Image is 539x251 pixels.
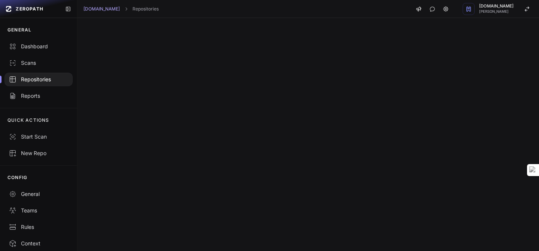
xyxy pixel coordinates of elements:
[9,92,68,100] div: Reports
[9,59,68,67] div: Scans
[83,6,159,12] nav: breadcrumb
[3,3,59,15] a: ZEROPATH
[9,149,68,157] div: New Repo
[9,43,68,50] div: Dashboard
[479,10,514,13] span: [PERSON_NAME]
[133,6,159,12] a: Repositories
[9,76,68,83] div: Repositories
[83,6,120,12] a: [DOMAIN_NAME]
[9,133,68,140] div: Start Scan
[9,190,68,198] div: General
[9,223,68,231] div: Rules
[16,6,43,12] span: ZEROPATH
[9,240,68,247] div: Context
[479,4,514,8] span: [DOMAIN_NAME]
[7,27,31,33] p: GENERAL
[124,6,129,12] svg: chevron right,
[9,207,68,214] div: Teams
[7,117,49,123] p: QUICK ACTIONS
[7,175,27,181] p: CONFIG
